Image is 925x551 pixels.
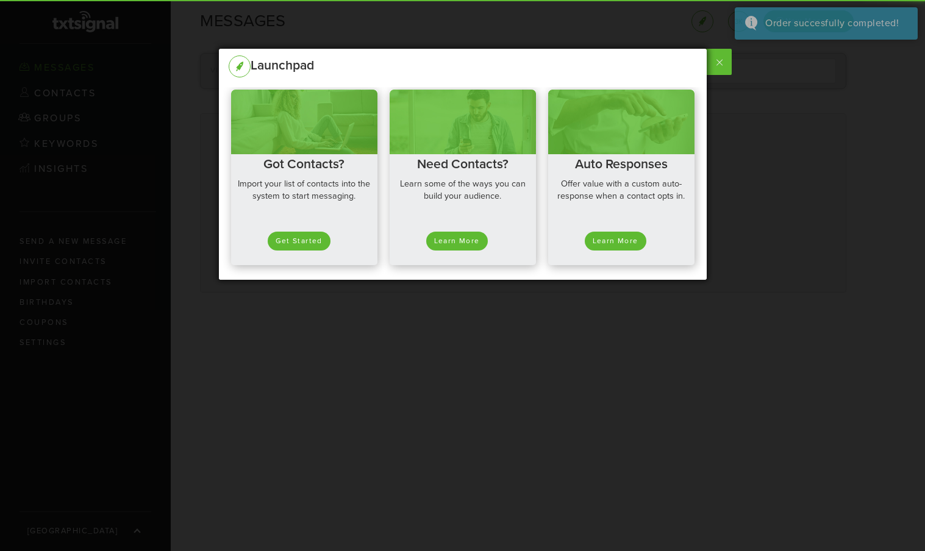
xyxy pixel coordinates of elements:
[395,178,531,240] p: Learn some of the ways you can build your audience.
[236,178,373,240] p: Import your list of contacts into the system to start messaging.
[585,232,646,251] button: Learn More
[268,232,330,251] button: Get Started
[426,232,488,251] button: Learn More
[553,178,690,240] p: Offer value with a custom auto-response when a contact opts in.
[229,55,314,77] div: Launchpad
[765,16,909,30] div: Order succesfully completed!
[568,157,673,171] h2: Auto Responses
[251,157,356,171] h2: Got Contacts?
[410,157,515,171] h2: Need Contacts?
